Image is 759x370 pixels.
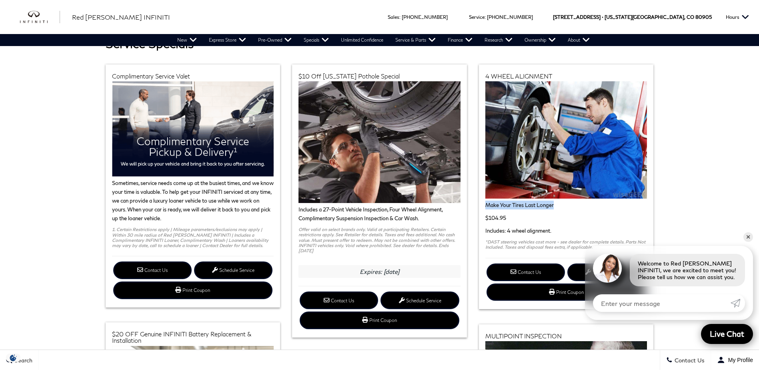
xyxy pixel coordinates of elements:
[252,34,298,46] a: Pre-Owned
[4,354,22,362] section: Click to Open Cookie Consent Modal
[593,294,731,312] input: Enter your message
[298,73,461,79] h2: $10 Off [US_STATE] Pothole Special
[194,261,272,279] a: Schedule Service
[593,254,622,283] img: Agent profile photo
[113,261,192,279] a: Contact Us
[12,357,32,364] span: Search
[725,357,753,363] span: My Profile
[402,14,448,20] a: [PHONE_NUMBER]
[485,73,647,79] h2: 4 WHEEL ALIGNMENT
[630,254,745,286] div: Welcome to Red [PERSON_NAME] INFINITI, we are excited to meet you! Please tell us how we can assi...
[485,226,647,235] p: Includes: 4 wheel alignment.
[298,34,335,46] a: Specials
[113,282,273,299] a: Print Coupon
[381,292,459,309] a: Schedule Service
[479,34,519,46] a: Research
[673,357,705,364] span: Contact Us
[112,227,274,248] p: 1. Certain Restrictions apply | Mileage parameters/exclusions may apply | Within 30 mile radius o...
[553,14,712,20] a: [STREET_ADDRESS] • [US_STATE][GEOGRAPHIC_DATA], CO 80905
[487,284,646,301] a: Print Coupon
[485,201,647,209] p: Make Your Tires Last Longer
[485,333,647,339] h2: MULTIPOINT INSPECTION
[112,73,274,79] h2: Complimentary Service Valet
[706,329,748,339] span: Live Chat
[20,11,60,24] a: infiniti
[72,13,170,21] span: Red [PERSON_NAME] INFINITI
[487,14,533,20] a: [PHONE_NUMBER]
[335,34,389,46] a: Unlimited Confidence
[72,12,170,22] a: Red [PERSON_NAME] INFINITI
[112,179,274,223] p: Sometimes, service needs come up at the busiest times, and we know your time is valuable. To help...
[711,350,759,370] button: Open user profile menu
[469,14,485,20] span: Service
[106,37,654,50] h1: Service Specials
[485,14,486,20] span: :
[701,324,753,344] a: Live Chat
[4,354,22,362] img: Opt-Out Icon
[485,81,647,199] img: Red Noland INFINITI Service Center
[298,227,461,253] p: Offer valid on select brands only. Valid at participating Retailers. Certain restrictions apply. ...
[487,263,565,281] a: Contact Us
[171,34,596,46] nav: Main Navigation
[300,312,459,329] a: Print Coupon
[442,34,479,46] a: Finance
[203,34,252,46] a: Express Store
[399,14,401,20] span: :
[360,268,399,275] em: Expires: [DATE]
[519,34,562,46] a: Ownership
[389,34,442,46] a: Service & Parts
[388,14,399,20] span: Sales
[300,292,378,309] a: Contact Us
[171,34,203,46] a: New
[567,263,646,281] a: Schedule Service
[485,239,647,250] p: *DAST steering vehicles cost more - see dealer for complete details. Parts Not Included. Taxes an...
[485,213,647,222] p: $104.95
[298,205,461,223] p: Includes a 27-Point Vehicle Inspection, Four Wheel Alignment, Complimentary Suspension Inspection...
[731,294,745,312] a: Submit
[20,11,60,24] img: INFINITI
[562,34,596,46] a: About
[112,331,274,344] h2: $20 OFF Genuine INFINITI Battery Replacement & Installation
